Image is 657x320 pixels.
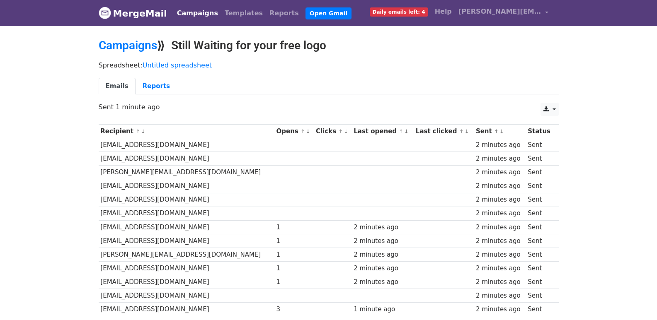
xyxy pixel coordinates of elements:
iframe: Chat Widget [616,280,657,320]
td: [EMAIL_ADDRESS][DOMAIN_NAME] [99,289,274,303]
td: [EMAIL_ADDRESS][DOMAIN_NAME] [99,207,274,220]
td: [EMAIL_ADDRESS][DOMAIN_NAME] [99,234,274,248]
a: ↓ [464,128,469,135]
a: Campaigns [99,38,157,52]
p: Spreadsheet: [99,61,559,70]
div: 1 [276,223,312,232]
div: 2 minutes ago [476,305,524,314]
a: Daily emails left: 4 [366,3,432,20]
div: 2 minutes ago [476,168,524,177]
a: ↓ [306,128,310,135]
td: Sent [526,275,554,289]
td: [EMAIL_ADDRESS][DOMAIN_NAME] [99,138,274,152]
a: ↓ [141,128,145,135]
td: [PERSON_NAME][EMAIL_ADDRESS][DOMAIN_NAME] [99,248,274,261]
div: 2 minutes ago [354,250,412,260]
td: Sent [526,152,554,166]
td: [EMAIL_ADDRESS][DOMAIN_NAME] [99,193,274,207]
div: 2 minutes ago [476,236,524,246]
td: [EMAIL_ADDRESS][DOMAIN_NAME] [99,303,274,316]
th: Sent [474,125,526,138]
th: Status [526,125,554,138]
div: 2 minutes ago [476,181,524,191]
th: Clicks [314,125,352,138]
div: 2 minutes ago [354,264,412,273]
div: 2 minutes ago [354,236,412,246]
div: 2 minutes ago [354,223,412,232]
td: Sent [526,248,554,261]
th: Last clicked [414,125,474,138]
div: 1 [276,236,312,246]
div: 2 minutes ago [476,140,524,150]
td: [EMAIL_ADDRESS][DOMAIN_NAME] [99,179,274,193]
div: 2 minutes ago [476,291,524,301]
td: [EMAIL_ADDRESS][DOMAIN_NAME] [99,152,274,166]
div: 2 minutes ago [476,264,524,273]
div: 2 minutes ago [476,223,524,232]
td: [EMAIL_ADDRESS][DOMAIN_NAME] [99,275,274,289]
div: 1 [276,264,312,273]
div: 2 minutes ago [354,277,412,287]
a: ↓ [404,128,409,135]
a: Reports [136,78,177,95]
td: Sent [526,234,554,248]
div: 1 minute ago [354,305,412,314]
td: [PERSON_NAME][EMAIL_ADDRESS][DOMAIN_NAME] [99,166,274,179]
div: 2 minutes ago [476,209,524,218]
a: Untitled spreadsheet [143,61,212,69]
td: Sent [526,262,554,275]
div: 2 minutes ago [476,195,524,205]
a: ↑ [494,128,499,135]
th: Opens [274,125,314,138]
a: ↓ [499,128,504,135]
a: ↑ [459,128,464,135]
a: ↑ [399,128,403,135]
div: 2 minutes ago [476,277,524,287]
td: [EMAIL_ADDRESS][DOMAIN_NAME] [99,220,274,234]
th: Last opened [352,125,414,138]
img: MergeMail logo [99,7,111,19]
td: Sent [526,289,554,303]
a: ↑ [136,128,140,135]
div: 2 minutes ago [476,250,524,260]
a: ↓ [344,128,348,135]
a: Reports [266,5,302,22]
a: Emails [99,78,136,95]
div: 3 [276,305,312,314]
a: MergeMail [99,5,167,22]
span: Daily emails left: 4 [370,7,428,17]
td: Sent [526,193,554,207]
th: Recipient [99,125,274,138]
a: Templates [221,5,266,22]
div: 2 minutes ago [476,154,524,164]
a: Help [432,3,455,20]
td: Sent [526,220,554,234]
div: 1 [276,277,312,287]
td: [EMAIL_ADDRESS][DOMAIN_NAME] [99,262,274,275]
td: Sent [526,179,554,193]
td: Sent [526,207,554,220]
h2: ⟫ Still Waiting for your free logo [99,38,559,53]
a: Open Gmail [305,7,352,19]
td: Sent [526,138,554,152]
td: Sent [526,303,554,316]
a: [PERSON_NAME][EMAIL_ADDRESS][DOMAIN_NAME] [455,3,552,23]
a: ↑ [301,128,305,135]
span: [PERSON_NAME][EMAIL_ADDRESS][DOMAIN_NAME] [458,7,541,17]
p: Sent 1 minute ago [99,103,559,111]
a: ↑ [338,128,343,135]
div: 1 [276,250,312,260]
td: Sent [526,166,554,179]
a: Campaigns [174,5,221,22]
